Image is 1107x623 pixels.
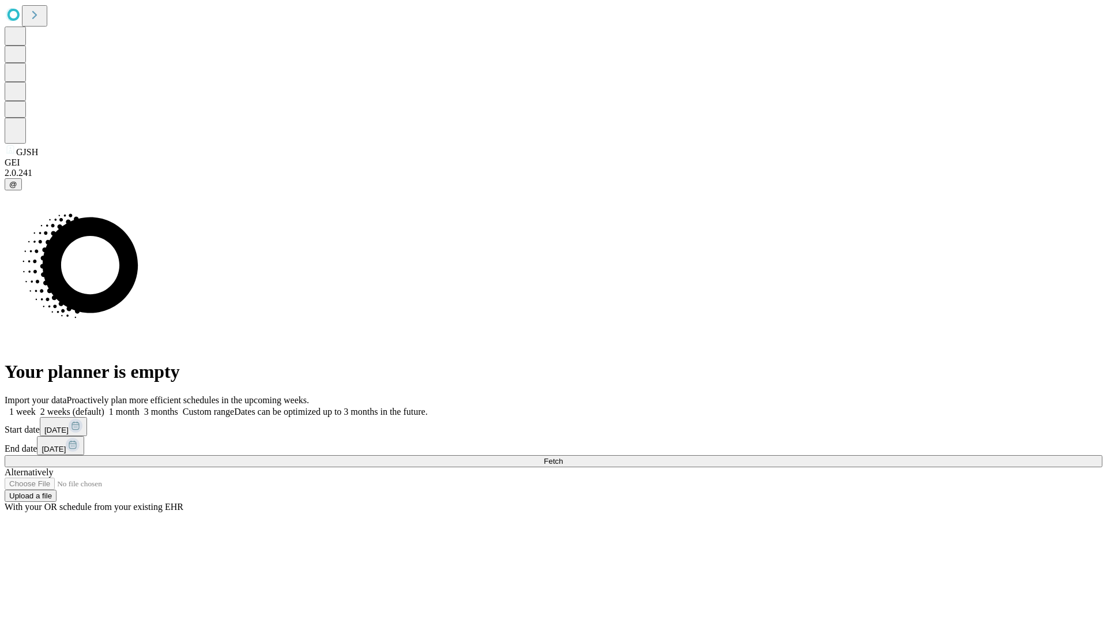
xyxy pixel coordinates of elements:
div: 2.0.241 [5,168,1102,178]
span: @ [9,180,17,189]
button: [DATE] [40,417,87,436]
span: Alternatively [5,467,53,477]
span: Proactively plan more efficient schedules in the upcoming weeks. [67,395,309,405]
div: End date [5,436,1102,455]
span: GJSH [16,147,38,157]
span: [DATE] [44,426,69,434]
span: Import your data [5,395,67,405]
div: GEI [5,157,1102,168]
div: Start date [5,417,1102,436]
span: 1 week [9,407,36,416]
span: 3 months [144,407,178,416]
span: Custom range [183,407,234,416]
span: Dates can be optimized up to 3 months in the future. [234,407,427,416]
span: [DATE] [42,445,66,453]
span: 1 month [109,407,140,416]
button: Fetch [5,455,1102,467]
button: @ [5,178,22,190]
span: With your OR schedule from your existing EHR [5,502,183,512]
span: 2 weeks (default) [40,407,104,416]
h1: Your planner is empty [5,361,1102,382]
span: Fetch [544,457,563,466]
button: [DATE] [37,436,84,455]
button: Upload a file [5,490,57,502]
